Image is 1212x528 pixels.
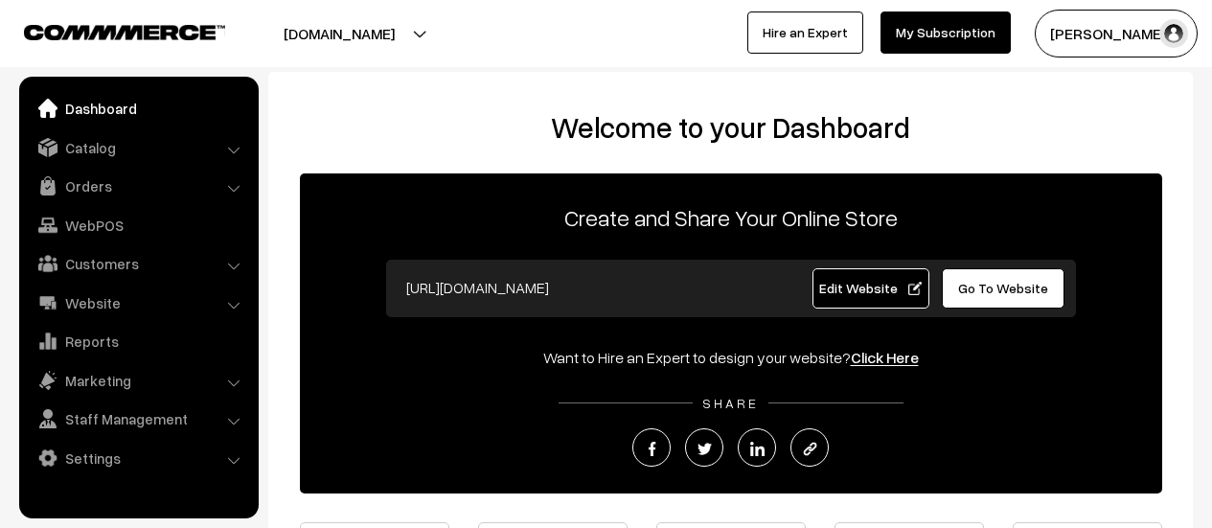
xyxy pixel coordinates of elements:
[287,110,1174,145] h2: Welcome to your Dashboard
[24,402,252,436] a: Staff Management
[24,130,252,165] a: Catalog
[24,25,225,39] img: COMMMERCE
[880,11,1011,54] a: My Subscription
[958,280,1048,296] span: Go To Website
[942,268,1065,309] a: Go To Website
[24,169,252,203] a: Orders
[300,200,1162,235] p: Create and Share Your Online Store
[24,324,252,358] a: Reports
[812,268,929,309] a: Edit Website
[24,91,252,126] a: Dashboard
[24,441,252,475] a: Settings
[819,280,922,296] span: Edit Website
[1159,19,1188,48] img: user
[217,10,462,57] button: [DOMAIN_NAME]
[747,11,863,54] a: Hire an Expert
[300,346,1162,369] div: Want to Hire an Expert to design your website?
[24,286,252,320] a: Website
[24,363,252,398] a: Marketing
[1035,10,1198,57] button: [PERSON_NAME]
[24,246,252,281] a: Customers
[851,348,919,367] a: Click Here
[24,19,192,42] a: COMMMERCE
[693,395,768,411] span: SHARE
[24,208,252,242] a: WebPOS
